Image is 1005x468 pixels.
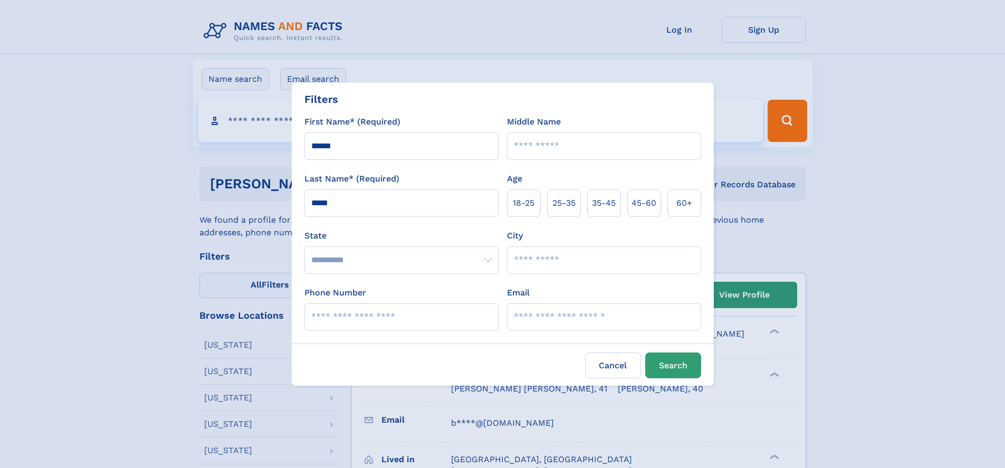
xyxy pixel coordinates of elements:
[631,197,656,209] span: 45‑60
[585,352,641,378] label: Cancel
[304,116,400,128] label: First Name* (Required)
[552,197,576,209] span: 25‑35
[592,197,616,209] span: 35‑45
[513,197,534,209] span: 18‑25
[304,286,366,299] label: Phone Number
[507,173,522,185] label: Age
[304,173,399,185] label: Last Name* (Required)
[645,352,701,378] button: Search
[507,116,561,128] label: Middle Name
[304,91,338,107] div: Filters
[507,286,530,299] label: Email
[676,197,692,209] span: 60+
[507,230,523,242] label: City
[304,230,499,242] label: State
